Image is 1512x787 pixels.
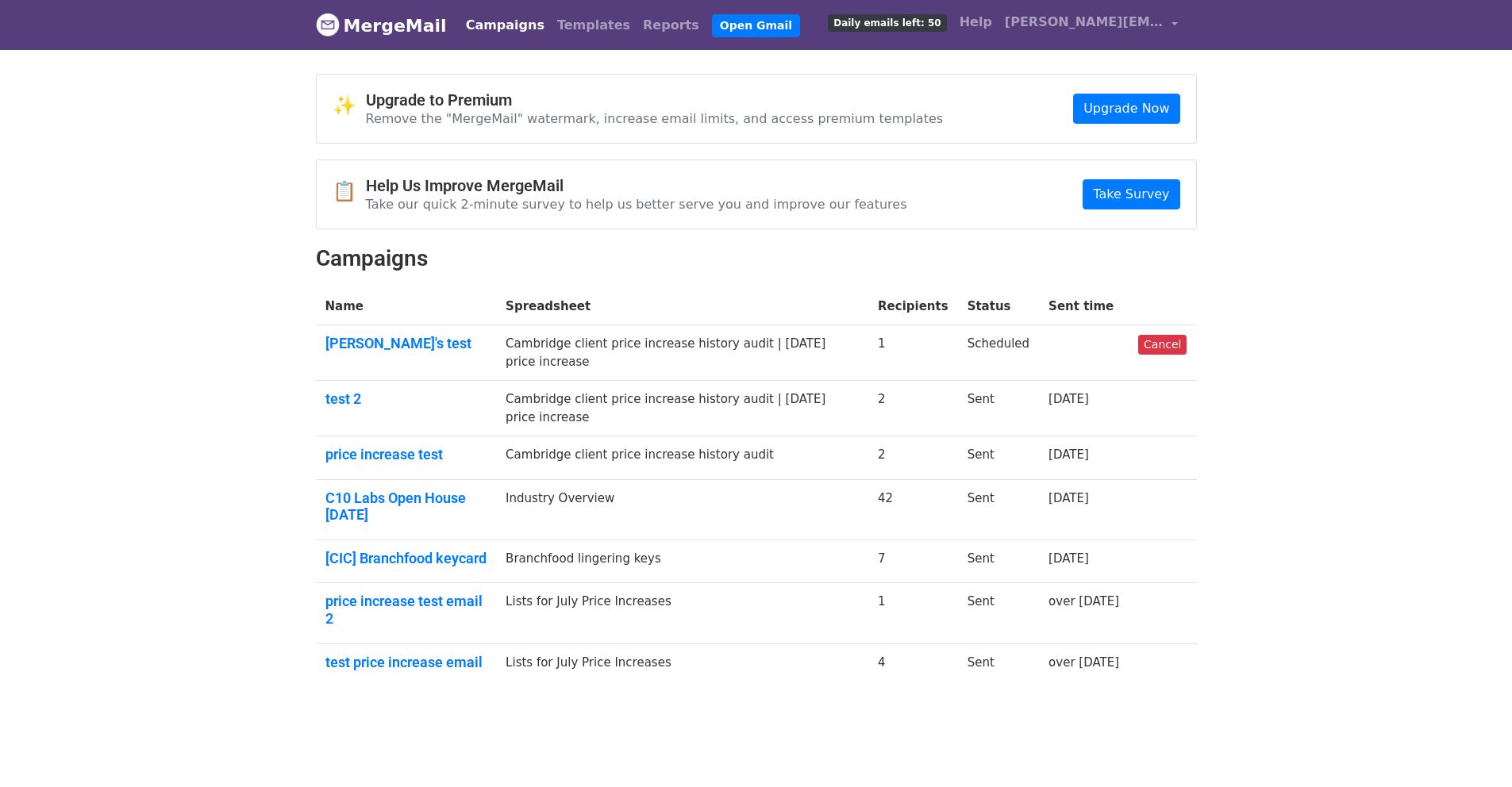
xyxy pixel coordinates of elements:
[366,110,944,127] p: Remove the "MergeMail" watermark, increase email limits, and access premium templates
[868,583,958,643] td: 1
[1048,447,1089,462] a: [DATE]
[998,6,1184,44] a: [PERSON_NAME][EMAIL_ADDRESS][DOMAIN_NAME]
[953,6,998,38] a: Help
[1048,551,1089,566] a: [DATE]
[1048,491,1089,505] a: [DATE]
[496,479,868,539] td: Industry Overview
[712,14,800,37] a: Open Gmail
[958,436,1039,480] td: Sent
[958,539,1039,583] td: Sent
[821,6,952,38] a: Daily emails left: 50
[496,539,868,583] td: Branchfood lingering keys
[325,550,487,567] a: [CIC] Branchfood keycard
[316,245,1197,272] h2: Campaigns
[1048,392,1089,406] a: [DATE]
[828,14,946,32] span: Daily emails left: 50
[868,479,958,539] td: 42
[637,10,706,41] a: Reports
[366,90,944,109] h4: Upgrade to Premium
[958,325,1039,381] td: Scheduled
[366,176,907,195] h4: Help Us Improve MergeMail
[460,10,551,41] a: Campaigns
[868,436,958,480] td: 2
[1039,288,1129,325] th: Sent time
[1073,94,1179,124] a: Upgrade Now
[958,288,1039,325] th: Status
[1005,13,1164,32] span: [PERSON_NAME][EMAIL_ADDRESS][DOMAIN_NAME]
[333,94,366,117] span: ✨
[496,325,868,381] td: Cambridge client price increase history audit | [DATE] price increase
[316,9,447,42] a: MergeMail
[1083,179,1179,209] a: Take Survey
[868,325,958,381] td: 1
[1048,594,1119,608] a: over [DATE]
[333,180,366,203] span: 📋
[325,593,487,627] a: price increase test email 2
[325,489,487,524] a: C10 Labs Open House [DATE]
[496,381,868,436] td: Cambridge client price increase history audit | [DATE] price increase
[958,381,1039,436] td: Sent
[496,288,868,325] th: Spreadsheet
[958,583,1039,643] td: Sent
[496,583,868,643] td: Lists for July Price Increases
[325,446,487,463] a: price increase test
[1138,335,1187,355] a: Cancel
[325,390,487,408] a: test 2
[316,288,497,325] th: Name
[316,13,340,36] img: MergeMail logo
[325,654,487,671] a: test price increase email
[868,539,958,583] td: 7
[868,381,958,436] td: 2
[496,436,868,480] td: Cambridge client price increase history audit
[1048,655,1119,670] a: over [DATE]
[958,479,1039,539] td: Sent
[868,288,958,325] th: Recipients
[551,10,637,41] a: Templates
[958,643,1039,686] td: Sent
[496,643,868,686] td: Lists for July Price Increases
[868,643,958,686] td: 4
[325,335,487,352] a: [PERSON_NAME]'s test
[366,196,907,213] p: Take our quick 2-minute survey to help us better serve you and improve our features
